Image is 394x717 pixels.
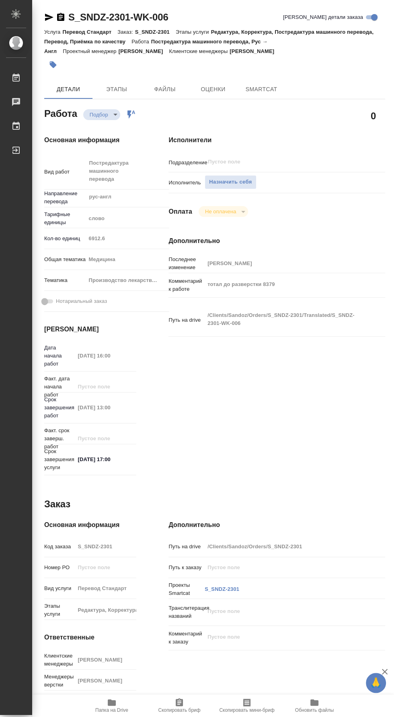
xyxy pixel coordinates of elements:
[168,604,205,620] p: Транслитерация названий
[44,694,75,710] p: Проектный менеджер
[44,344,75,368] p: Дата начала работ
[146,695,213,717] button: Скопировать бриф
[44,235,86,243] p: Кол-во единиц
[168,630,205,646] p: Комментарий к заказу
[44,12,54,22] button: Скопировать ссылку для ЯМессенджера
[44,673,75,689] p: Менеджеры верстки
[168,135,385,145] h4: Исполнители
[366,673,386,693] button: 🙏
[44,56,62,74] button: Добавить тэг
[56,297,107,305] span: Нотариальный заказ
[119,48,169,54] p: [PERSON_NAME]
[75,675,136,686] input: Пустое поле
[230,48,280,54] p: [PERSON_NAME]
[75,433,136,444] input: Пустое поле
[213,695,281,717] button: Скопировать мини-бриф
[75,453,136,465] input: ✎ Введи что-нибудь
[168,520,385,530] h4: Дополнительно
[44,396,75,420] p: Срок завершения работ
[209,178,252,187] span: Назначить себя
[168,179,205,187] p: Исполнитель
[369,674,383,691] span: 🙏
[194,84,232,94] span: Оценки
[83,109,120,120] div: Подбор
[63,48,118,54] p: Проектный менеджер
[168,581,205,597] p: Проекты Smartcat
[242,84,281,94] span: SmartCat
[205,175,256,189] button: Назначить себя
[281,695,348,717] button: Обновить файлы
[146,84,184,94] span: Файлы
[205,541,367,552] input: Пустое поле
[44,135,136,145] h4: Основная информация
[97,84,136,94] span: Этапы
[168,255,205,272] p: Последнее изменение
[87,111,111,118] button: Подбор
[168,159,205,167] p: Подразделение
[49,84,88,94] span: Детали
[295,707,334,713] span: Обновить файлы
[203,208,238,215] button: Не оплачена
[44,447,75,472] p: Срок завершения услуги
[168,316,205,324] p: Путь на drive
[44,602,75,618] p: Этапы услуги
[86,212,169,225] div: слово
[75,350,136,362] input: Пустое поле
[86,253,169,266] div: Медицина
[176,29,211,35] p: Этапы услуги
[44,633,136,642] h4: Ответственные
[44,210,86,227] p: Тарифные единицы
[371,109,376,123] h2: 0
[168,543,205,551] p: Путь на drive
[75,381,136,392] input: Пустое поле
[75,541,136,552] input: Пустое поле
[68,12,168,22] a: S_SNDZ-2301-WK-006
[283,13,363,21] span: [PERSON_NAME] детали заказа
[44,652,75,668] p: Клиентские менеджеры
[205,278,367,291] textarea: тотал до разверстки 8379
[199,206,248,217] div: Подбор
[75,582,136,594] input: Пустое поле
[168,277,205,293] p: Комментарий к работе
[168,236,385,246] h4: Дополнительно
[205,308,367,330] textarea: /Clients/Sandoz/Orders/S_SNDZ-2301/Translated/S_SNDZ-2301-WK-006
[205,257,367,269] input: Пустое поле
[75,604,136,616] input: Пустое поле
[44,29,62,35] p: Услуга
[75,654,136,666] input: Пустое поле
[75,402,136,413] input: Пустое поле
[168,564,205,572] p: Путь к заказу
[44,39,268,54] p: Постредактура машинного перевода, Рус → Англ
[131,39,151,45] p: Работа
[86,233,169,244] input: Пустое поле
[44,564,75,572] p: Номер РО
[44,106,77,120] h2: Работа
[44,375,75,399] p: Факт. дата начала работ
[86,274,169,287] div: Производство лекарственных препаратов
[95,707,128,713] span: Папка на Drive
[44,498,70,511] h2: Заказ
[44,325,136,334] h4: [PERSON_NAME]
[207,157,348,167] input: Пустое поле
[75,562,136,573] input: Пустое поле
[78,695,146,717] button: Папка на Drive
[44,168,86,176] p: Вид работ
[44,255,86,264] p: Общая тематика
[56,12,66,22] button: Скопировать ссылку
[219,707,274,713] span: Скопировать мини-бриф
[158,707,200,713] span: Скопировать бриф
[62,29,117,35] p: Перевод Стандарт
[117,29,135,35] p: Заказ:
[44,190,86,206] p: Направление перевода
[205,586,239,592] a: S_SNDZ-2301
[135,29,176,35] p: S_SNDZ-2301
[44,427,75,451] p: Факт. срок заверш. работ
[44,520,136,530] h4: Основная информация
[44,543,75,551] p: Код заказа
[44,276,86,284] p: Тематика
[205,562,367,573] input: Пустое поле
[169,48,230,54] p: Клиентские менеджеры
[44,584,75,592] p: Вид услуги
[168,207,192,217] h4: Оплата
